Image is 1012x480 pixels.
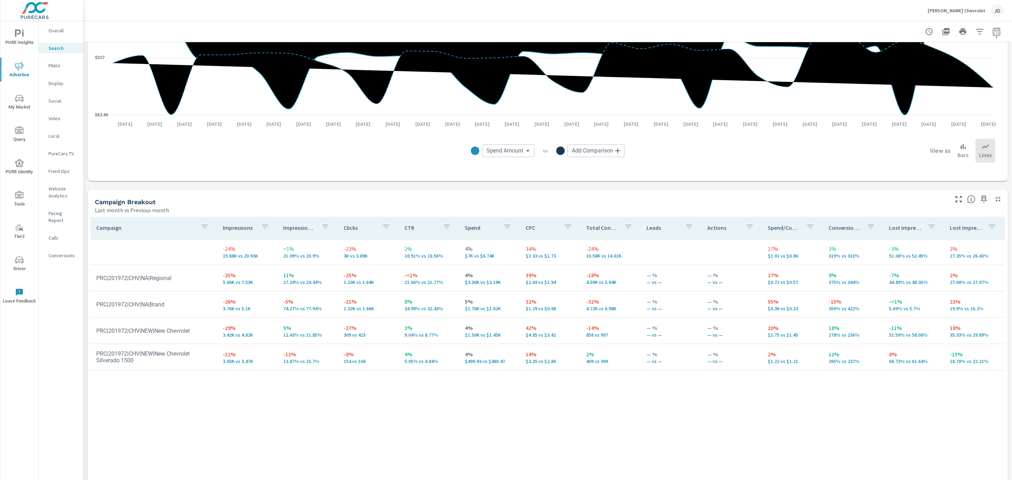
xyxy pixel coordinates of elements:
text: $227 [95,55,105,60]
p: [DATE] [708,121,733,128]
p: 8% [889,350,938,358]
p: -32% [586,297,635,306]
td: PRC|201972|CHV|NEW|New Chevrolet Silverado 1500 [91,345,217,369]
p: Conversion Rate [829,224,861,231]
p: 5% [283,324,332,332]
p: Lines [979,151,992,159]
p: 27.35% vs 26.43% [950,253,999,259]
p: 27.24% vs 24.44% [283,279,332,285]
p: [DATE] [946,121,971,128]
p: 2% [768,350,817,358]
p: 55% [768,297,817,306]
p: [DATE] [738,121,763,128]
button: Print Report [956,25,970,39]
div: Website Analytics [39,183,83,201]
p: 3,417 vs 4,823 [223,332,272,338]
p: — vs — [647,332,696,338]
p: 17% [768,245,817,253]
p: 309 vs 423 [344,332,393,338]
div: Search [39,43,83,53]
p: 21.09% vs 20.9% [283,253,332,259]
p: 1,315 vs 1,655 [344,306,393,311]
div: Add Comparison [567,144,624,157]
div: JD [991,4,1004,17]
p: 18.78% vs 22.21% [950,358,999,364]
p: $3.25 vs $2.86 [526,358,575,364]
p: Pacing Report [48,210,78,224]
p: [DATE] [440,121,465,128]
p: 359% vs 422% [829,306,878,311]
p: Clicks [344,224,376,231]
p: -14% [586,324,635,332]
p: 18.91% vs 18.56% [404,253,454,259]
p: 3% [404,324,454,332]
p: [DATE] [291,121,316,128]
p: -<1% [889,297,938,306]
p: Website Analytics [48,185,78,199]
p: $1.29 vs $0.98 [526,306,575,311]
p: 2% [586,350,635,358]
p: $1.75 vs $1.45 [768,332,817,338]
p: Social [48,97,78,104]
p: -3% [889,245,938,253]
p: [DATE] [887,121,912,128]
button: Minimize Widget [992,194,1004,205]
p: — % [707,297,757,306]
p: — % [707,350,757,358]
span: This is a summary of Search performance results by campaign. Each column can be sorted. [967,195,975,203]
p: Fixed Ops [48,168,78,175]
p: 2% [950,271,999,279]
p: Lost Impression Share Budget [950,224,982,231]
p: Conversions [48,252,78,259]
span: Leave Feedback [2,288,36,305]
div: PureCars TV [39,148,83,159]
p: 5.05% vs 4.84% [404,358,454,364]
span: Save this to your personalized report [978,194,990,205]
p: Overall [48,27,78,34]
p: 74.27% vs 77.94% [283,306,332,311]
p: 3,758 vs 5,104 [223,306,272,311]
div: Calls [39,233,83,243]
p: -25% [223,271,272,279]
p: 13.87% vs 15.7% [283,358,332,364]
p: 5.69% vs 5.7% [889,306,938,311]
p: [DATE] [202,121,227,128]
p: Bars [958,151,968,159]
p: Last month vs Previous month [95,206,169,214]
p: [DATE] [619,121,643,128]
p: $1.22 vs $1.21 [768,358,817,364]
p: 278% vs 236% [829,332,878,338]
p: $0.72 vs $0.57 [768,279,817,285]
p: Lost Impression Share Rank [889,224,921,231]
button: Make Fullscreen [953,194,964,205]
p: CTR [404,224,437,231]
p: 27.68% vs 27.07% [950,279,999,285]
p: 1,226 vs 1,640 [344,279,393,285]
p: 11% [283,271,332,279]
p: [DATE] [827,121,852,128]
div: Pacing Report [39,208,83,226]
p: 15,883 vs 20,933 [223,253,272,259]
p: 12.43% vs 11.85% [283,332,332,338]
span: PURE Insights [2,30,36,47]
p: [DATE] [768,121,792,128]
p: — % [707,324,757,332]
p: 35.33% vs 29.89% [950,332,999,338]
div: Conversions [39,250,83,261]
p: [DATE] [142,121,167,128]
p: — % [647,271,696,279]
p: — vs — [707,358,757,364]
p: -5% [283,297,332,306]
p: [DATE] [381,121,405,128]
p: [DATE] [530,121,554,128]
p: -23% [344,245,393,253]
p: 265% vs 237% [829,358,878,364]
p: -15% [829,297,878,306]
p: -<1% [404,271,454,279]
div: Social [39,96,83,106]
p: [DATE] [172,121,197,128]
p: [DATE] [261,121,286,128]
p: 154 vs 168 [344,358,393,364]
p: — vs — [707,306,757,311]
p: <1% [283,245,332,253]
